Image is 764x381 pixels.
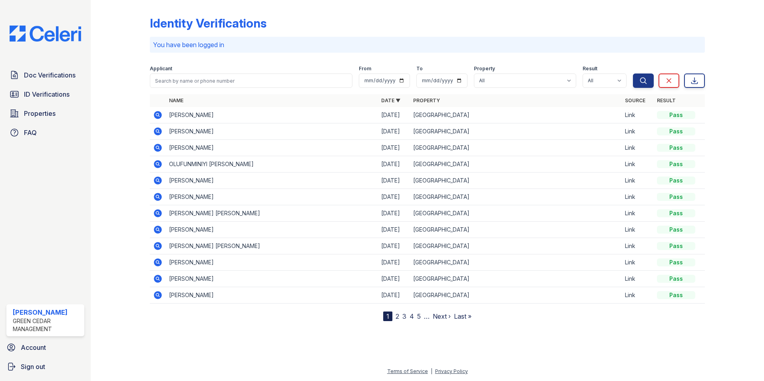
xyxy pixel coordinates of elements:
[657,242,695,250] div: Pass
[410,173,622,189] td: [GEOGRAPHIC_DATA]
[657,258,695,266] div: Pass
[153,40,702,50] p: You have been logged in
[424,312,430,321] span: …
[13,317,81,333] div: Green Cedar Management
[166,287,378,304] td: [PERSON_NAME]
[410,205,622,222] td: [GEOGRAPHIC_DATA]
[378,271,410,287] td: [DATE]
[622,238,654,254] td: Link
[6,86,84,102] a: ID Verifications
[625,97,645,103] a: Source
[24,89,70,99] span: ID Verifications
[622,254,654,271] td: Link
[3,339,88,355] a: Account
[622,189,654,205] td: Link
[622,205,654,222] td: Link
[435,368,468,374] a: Privacy Policy
[657,226,695,234] div: Pass
[454,312,472,320] a: Last »
[410,222,622,238] td: [GEOGRAPHIC_DATA]
[3,359,88,375] a: Sign out
[383,312,392,321] div: 1
[622,287,654,304] td: Link
[24,70,76,80] span: Doc Verifications
[378,189,410,205] td: [DATE]
[3,26,88,42] img: CE_Logo_Blue-a8612792a0a2168367f1c8372b55b34899dd931a85d93a1a3d3e32e68fde9ad4.png
[166,156,378,173] td: OLUFUNMINIYI [PERSON_NAME]
[410,271,622,287] td: [GEOGRAPHIC_DATA]
[657,275,695,283] div: Pass
[657,209,695,217] div: Pass
[6,67,84,83] a: Doc Verifications
[21,343,46,352] span: Account
[431,368,432,374] div: |
[410,312,414,320] a: 4
[150,73,352,88] input: Search by name or phone number
[416,65,423,72] label: To
[378,287,410,304] td: [DATE]
[657,291,695,299] div: Pass
[410,156,622,173] td: [GEOGRAPHIC_DATA]
[410,254,622,271] td: [GEOGRAPHIC_DATA]
[396,312,399,320] a: 2
[24,128,37,137] span: FAQ
[402,312,406,320] a: 3
[410,238,622,254] td: [GEOGRAPHIC_DATA]
[166,205,378,222] td: [PERSON_NAME] [PERSON_NAME]
[378,107,410,123] td: [DATE]
[359,65,371,72] label: From
[433,312,451,320] a: Next ›
[169,97,183,103] a: Name
[378,123,410,140] td: [DATE]
[378,140,410,156] td: [DATE]
[417,312,421,320] a: 5
[622,222,654,238] td: Link
[166,123,378,140] td: [PERSON_NAME]
[410,189,622,205] td: [GEOGRAPHIC_DATA]
[166,222,378,238] td: [PERSON_NAME]
[410,107,622,123] td: [GEOGRAPHIC_DATA]
[622,271,654,287] td: Link
[166,254,378,271] td: [PERSON_NAME]
[657,111,695,119] div: Pass
[24,109,56,118] span: Properties
[166,140,378,156] td: [PERSON_NAME]
[622,123,654,140] td: Link
[166,238,378,254] td: [PERSON_NAME] [PERSON_NAME]
[657,193,695,201] div: Pass
[21,362,45,371] span: Sign out
[378,222,410,238] td: [DATE]
[657,97,676,103] a: Result
[6,125,84,141] a: FAQ
[378,254,410,271] td: [DATE]
[378,173,410,189] td: [DATE]
[474,65,495,72] label: Property
[378,156,410,173] td: [DATE]
[378,238,410,254] td: [DATE]
[413,97,440,103] a: Property
[657,127,695,135] div: Pass
[622,156,654,173] td: Link
[150,65,172,72] label: Applicant
[622,107,654,123] td: Link
[622,140,654,156] td: Link
[166,173,378,189] td: [PERSON_NAME]
[387,368,428,374] a: Terms of Service
[657,160,695,168] div: Pass
[166,271,378,287] td: [PERSON_NAME]
[150,16,267,30] div: Identity Verifications
[622,173,654,189] td: Link
[657,144,695,152] div: Pass
[166,107,378,123] td: [PERSON_NAME]
[378,205,410,222] td: [DATE]
[657,177,695,185] div: Pass
[410,287,622,304] td: [GEOGRAPHIC_DATA]
[410,123,622,140] td: [GEOGRAPHIC_DATA]
[381,97,400,103] a: Date ▼
[6,105,84,121] a: Properties
[13,308,81,317] div: [PERSON_NAME]
[166,189,378,205] td: [PERSON_NAME]
[410,140,622,156] td: [GEOGRAPHIC_DATA]
[583,65,597,72] label: Result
